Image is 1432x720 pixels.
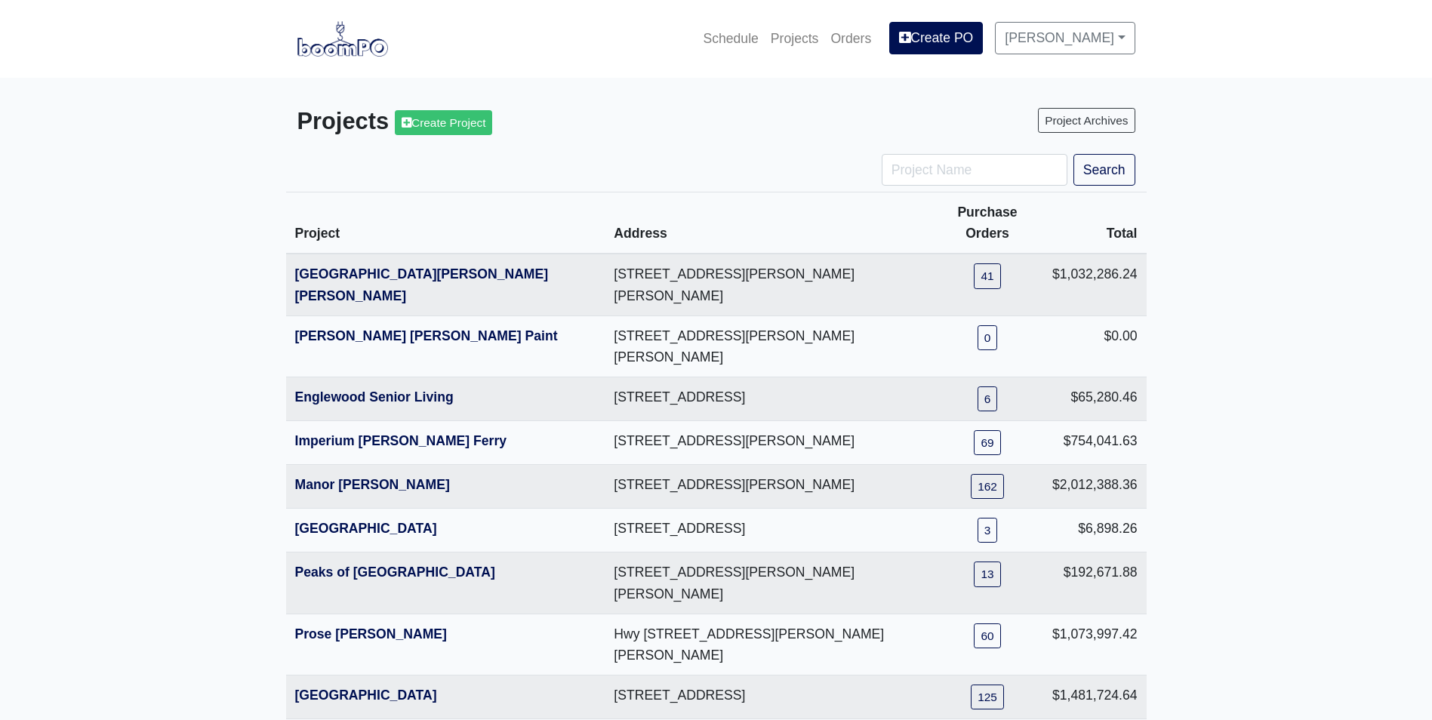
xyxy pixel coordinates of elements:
a: 3 [978,518,998,543]
a: Create Project [395,110,492,135]
td: $65,280.46 [1043,377,1147,421]
img: boomPO [297,21,388,56]
a: Project Archives [1038,108,1135,133]
td: $2,012,388.36 [1043,465,1147,509]
td: $1,073,997.42 [1043,614,1147,675]
td: Hwy [STREET_ADDRESS][PERSON_NAME][PERSON_NAME] [605,614,932,675]
a: 41 [974,263,1000,288]
input: Project Name [882,154,1067,186]
a: [PERSON_NAME] [995,22,1135,54]
td: $0.00 [1043,315,1147,377]
a: Englewood Senior Living [295,389,454,405]
td: [STREET_ADDRESS][PERSON_NAME][PERSON_NAME] [605,315,932,377]
a: Projects [765,22,825,55]
a: Schedule [697,22,764,55]
a: Prose [PERSON_NAME] [295,626,447,642]
a: 60 [974,623,1000,648]
th: Total [1043,192,1147,254]
a: Create PO [889,22,983,54]
td: [STREET_ADDRESS] [605,377,932,421]
a: 162 [971,474,1004,499]
td: [STREET_ADDRESS][PERSON_NAME] [605,421,932,465]
td: $1,032,286.24 [1043,254,1147,315]
a: Imperium [PERSON_NAME] Ferry [295,433,507,448]
td: $1,481,724.64 [1043,675,1147,719]
a: 125 [971,685,1004,709]
a: 69 [974,430,1000,455]
a: [GEOGRAPHIC_DATA] [295,688,437,703]
td: $192,671.88 [1043,552,1147,614]
td: [STREET_ADDRESS] [605,509,932,552]
h3: Projects [297,108,705,136]
th: Project [286,192,605,254]
a: Peaks of [GEOGRAPHIC_DATA] [295,565,495,580]
a: [GEOGRAPHIC_DATA][PERSON_NAME][PERSON_NAME] [295,266,549,303]
a: Manor [PERSON_NAME] [295,477,450,492]
td: [STREET_ADDRESS][PERSON_NAME][PERSON_NAME] [605,254,932,315]
td: [STREET_ADDRESS] [605,675,932,719]
a: [GEOGRAPHIC_DATA] [295,521,437,536]
a: 6 [978,386,998,411]
button: Search [1073,154,1135,186]
td: $754,041.63 [1043,421,1147,465]
a: [PERSON_NAME] [PERSON_NAME] Paint [295,328,558,343]
a: 0 [978,325,998,350]
td: $6,898.26 [1043,509,1147,552]
td: [STREET_ADDRESS][PERSON_NAME][PERSON_NAME] [605,552,932,614]
th: Purchase Orders [932,192,1043,254]
a: 13 [974,562,1000,586]
td: [STREET_ADDRESS][PERSON_NAME] [605,465,932,509]
th: Address [605,192,932,254]
a: Orders [824,22,877,55]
